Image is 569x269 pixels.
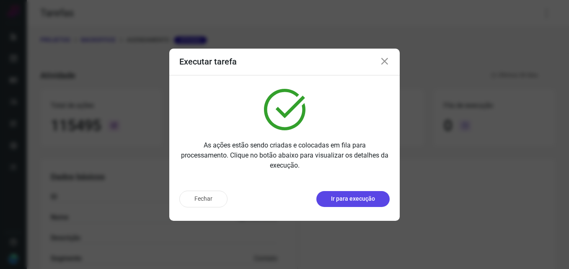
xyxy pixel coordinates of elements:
button: Ir para execução [316,191,390,207]
button: Fechar [179,191,228,207]
p: Ir para execução [331,194,375,203]
p: As ações estão sendo criadas e colocadas em fila para processamento. Clique no botão abaixo para ... [179,140,390,171]
img: verified.svg [264,89,305,130]
h3: Executar tarefa [179,57,237,67]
